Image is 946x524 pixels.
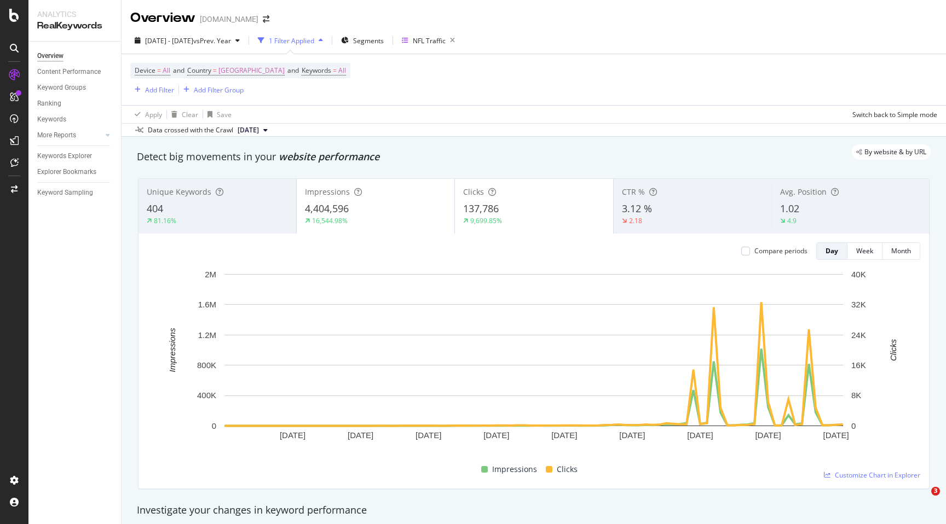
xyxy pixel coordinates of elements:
[130,32,244,49] button: [DATE] - [DATE]vsPrev. Year
[212,421,216,430] text: 0
[187,66,211,75] span: Country
[619,430,645,440] text: [DATE]
[253,32,327,49] button: 1 Filter Applied
[851,421,856,430] text: 0
[413,36,446,45] div: NFL Traffic
[891,246,911,255] div: Month
[851,360,866,370] text: 16K
[213,66,217,75] span: =
[145,110,162,119] div: Apply
[37,166,113,178] a: Explorer Bookmarks
[687,430,713,440] text: [DATE]
[37,130,76,141] div: More Reports
[397,32,459,49] button: NFL Traffic
[148,125,233,135] div: Data crossed with the Crawl
[197,391,216,400] text: 400K
[37,82,86,94] div: Keyword Groups
[157,66,161,75] span: =
[780,202,799,215] span: 1.02
[37,114,66,125] div: Keywords
[163,63,170,78] span: All
[847,242,882,260] button: Week
[882,242,920,260] button: Month
[37,9,112,20] div: Analytics
[238,125,259,135] span: 2025 Sep. 20th
[37,82,113,94] a: Keyword Groups
[823,430,849,440] text: [DATE]
[557,463,578,476] span: Clicks
[145,36,193,45] span: [DATE] - [DATE]
[200,14,258,25] div: [DOMAIN_NAME]
[312,216,348,225] div: 16,544.98%
[37,130,102,141] a: More Reports
[194,85,244,95] div: Add Filter Group
[483,430,509,440] text: [DATE]
[851,391,861,400] text: 8K
[173,66,184,75] span: and
[37,150,92,162] div: Keywords Explorer
[856,246,873,255] div: Week
[135,66,155,75] span: Device
[197,360,216,370] text: 800K
[154,216,176,225] div: 81.16%
[348,430,373,440] text: [DATE]
[205,270,216,279] text: 2M
[130,83,174,96] button: Add Filter
[302,66,331,75] span: Keywords
[37,166,96,178] div: Explorer Bookmarks
[629,216,642,225] div: 2.18
[287,66,299,75] span: and
[203,106,232,123] button: Save
[852,110,937,119] div: Switch back to Simple mode
[37,187,93,199] div: Keyword Sampling
[826,246,838,255] div: Day
[193,36,231,45] span: vs Prev. Year
[787,216,797,225] div: 4.9
[130,106,162,123] button: Apply
[217,110,232,119] div: Save
[37,98,61,109] div: Ranking
[147,269,920,458] svg: A chart.
[463,202,499,215] span: 137,786
[305,202,349,215] span: 4,404,596
[337,32,388,49] button: Segments
[182,110,198,119] div: Clear
[37,150,113,162] a: Keywords Explorer
[37,114,113,125] a: Keywords
[263,15,269,23] div: arrow-right-arrow-left
[37,66,113,78] a: Content Performance
[147,187,211,197] span: Unique Keywords
[848,106,937,123] button: Switch back to Simple mode
[852,144,931,160] div: legacy label
[463,187,484,197] span: Clicks
[269,36,314,45] div: 1 Filter Applied
[755,430,781,440] text: [DATE]
[551,430,577,440] text: [DATE]
[179,83,244,96] button: Add Filter Group
[851,270,866,279] text: 40K
[218,63,285,78] span: [GEOGRAPHIC_DATA]
[37,50,113,62] a: Overview
[198,330,216,340] text: 1.2M
[909,487,935,513] iframe: Intercom live chat
[37,50,64,62] div: Overview
[168,328,177,372] text: Impressions
[147,202,163,215] span: 404
[198,300,216,309] text: 1.6M
[130,9,195,27] div: Overview
[835,470,920,480] span: Customize Chart in Explorer
[167,106,198,123] button: Clear
[137,503,931,517] div: Investigate your changes in keyword performance
[470,216,502,225] div: 9,699.85%
[864,149,926,155] span: By website & by URL
[931,487,940,496] span: 3
[622,202,652,215] span: 3.12 %
[233,124,272,137] button: [DATE]
[333,66,337,75] span: =
[622,187,645,197] span: CTR %
[37,66,101,78] div: Content Performance
[145,85,174,95] div: Add Filter
[338,63,346,78] span: All
[889,339,898,360] text: Clicks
